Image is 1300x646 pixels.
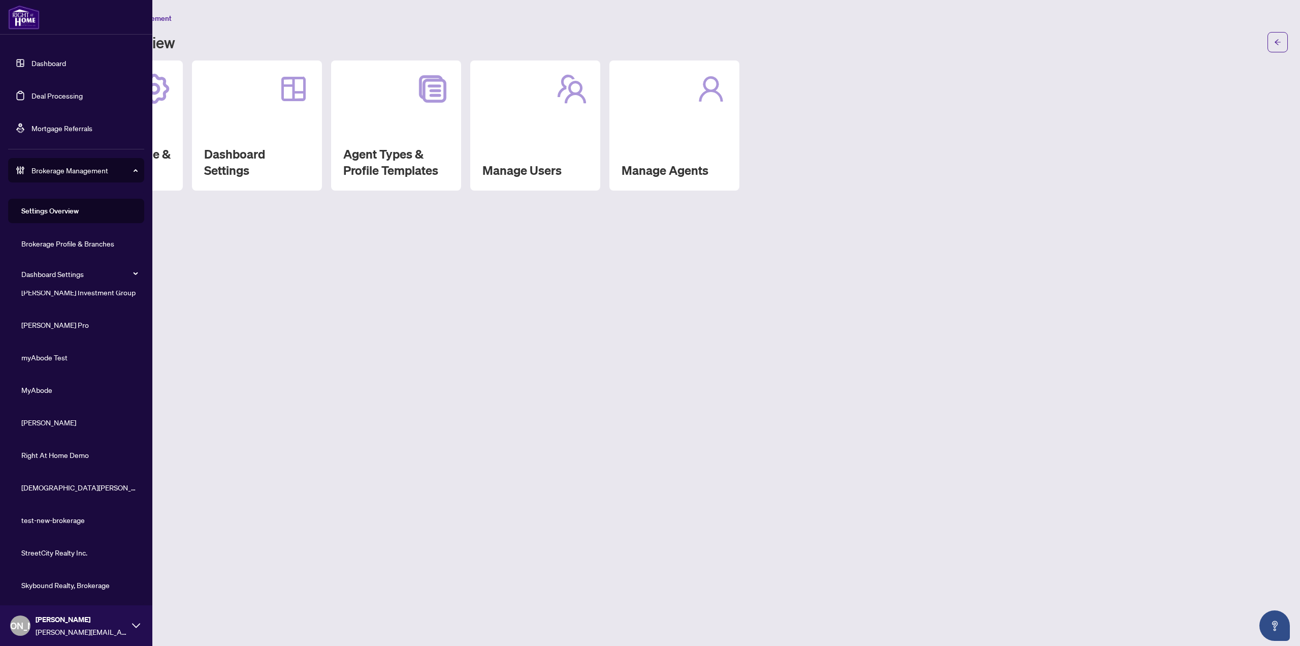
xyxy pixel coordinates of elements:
[31,91,83,100] a: Deal Processing
[21,514,137,526] span: test-new-brokerage
[21,449,137,460] span: Right At Home Demo
[343,146,449,178] h2: Agent Types & Profile Templates
[204,146,310,178] h2: Dashboard Settings
[21,287,137,298] span: [PERSON_NAME] Investment Group
[31,58,66,68] a: Dashboard
[8,5,40,29] img: logo
[21,352,137,363] span: myAbode Test
[21,239,114,248] a: Brokerage Profile & Branches
[31,124,92,133] a: Mortgage Referrals
[482,162,588,178] h2: Manage Users
[622,162,727,178] h2: Manage Agents
[21,482,137,493] span: [DEMOGRAPHIC_DATA][PERSON_NAME] Realty
[21,206,79,216] a: Settings Overview
[1274,39,1281,46] span: arrow-left
[36,614,127,625] span: [PERSON_NAME]
[1259,610,1290,641] button: Open asap
[31,165,137,176] span: Brokerage Management
[21,579,137,591] span: Skybound Realty, Brokerage
[21,269,84,279] a: Dashboard Settings
[21,417,137,428] span: [PERSON_NAME]
[36,626,127,637] span: [PERSON_NAME][EMAIL_ADDRESS][DOMAIN_NAME]
[21,319,137,330] span: [PERSON_NAME] Pro
[21,384,137,395] span: MyAbode
[21,547,137,558] span: StreetCity Realty Inc.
